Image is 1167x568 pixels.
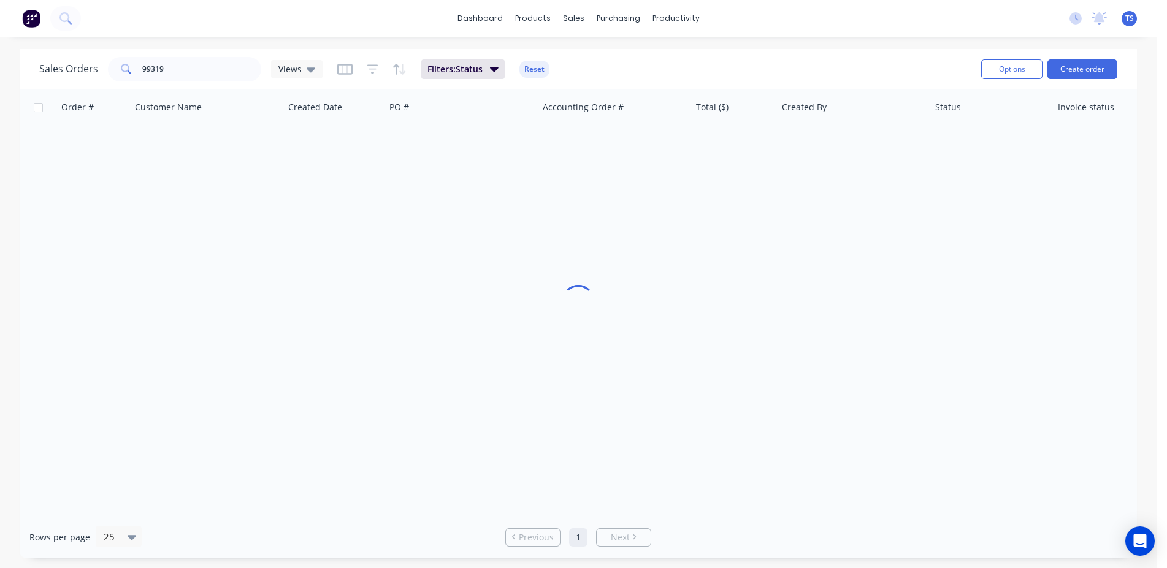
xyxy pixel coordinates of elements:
input: Search... [142,57,262,81]
div: purchasing [591,9,646,28]
div: products [509,9,557,28]
img: Factory [22,9,40,28]
span: Previous [519,531,554,543]
ul: Pagination [500,528,656,547]
div: Customer Name [135,101,202,113]
div: PO # [389,101,409,113]
div: Invoice status [1058,101,1114,113]
button: Reset [519,61,549,78]
div: Order # [61,101,94,113]
a: Next page [597,531,651,543]
div: Open Intercom Messenger [1125,526,1155,556]
div: sales [557,9,591,28]
span: Next [611,531,630,543]
span: Filters: Status [427,63,483,75]
a: Previous page [506,531,560,543]
div: Status [935,101,961,113]
div: Created Date [288,101,342,113]
div: Accounting Order # [543,101,624,113]
div: productivity [646,9,706,28]
a: Page 1 is your current page [569,528,587,547]
div: Created By [782,101,827,113]
a: dashboard [451,9,509,28]
span: Views [278,62,302,75]
span: Rows per page [29,531,90,543]
h1: Sales Orders [39,63,98,75]
span: TS [1125,13,1134,24]
button: Options [981,59,1043,79]
button: Filters:Status [421,59,505,79]
button: Create order [1047,59,1117,79]
div: Total ($) [696,101,729,113]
